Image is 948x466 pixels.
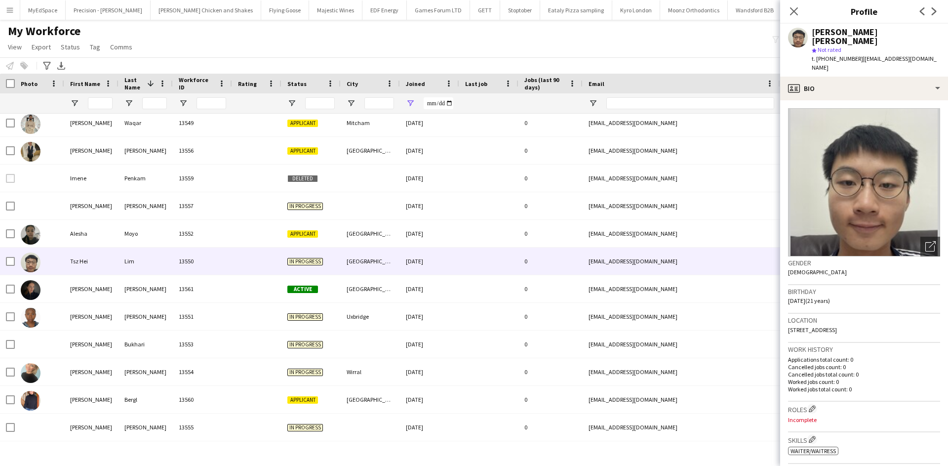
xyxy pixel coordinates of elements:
div: 13553 [173,331,232,358]
a: Tag [86,41,104,53]
img: Sheikh adil Waqar [21,114,40,134]
div: 13552 [173,220,232,247]
a: View [4,41,26,53]
div: 0 [518,248,583,275]
button: MyEdSpace [20,0,66,20]
div: Moyo [118,220,173,247]
div: Uxbridge [341,303,400,330]
div: 0 [518,165,583,192]
button: Flying Goose [261,0,309,20]
span: In progress [287,369,323,376]
div: [EMAIL_ADDRESS][DOMAIN_NAME] [583,137,780,164]
input: Status Filter Input [305,97,335,109]
button: Open Filter Menu [124,99,133,108]
span: [DATE] (21 years) [788,297,830,304]
img: Alesha Moyo [21,225,40,245]
div: [EMAIL_ADDRESS][DOMAIN_NAME] [583,248,780,275]
span: [DEMOGRAPHIC_DATA] [788,268,847,276]
span: Last Name [124,76,143,91]
h3: Skills [788,434,940,445]
span: t. [PHONE_NUMBER] [812,55,863,62]
button: Wandsford B2B [728,0,782,20]
button: [PERSON_NAME] Chicken and Shakes [151,0,261,20]
div: [DATE] [400,358,459,385]
h3: Location [788,316,940,325]
span: In progress [287,424,323,431]
img: Viviana Urrego Caro [21,142,40,162]
button: Majestic Wines [309,0,362,20]
div: [PERSON_NAME] [64,192,118,219]
div: [DATE] [400,192,459,219]
div: Alesha [64,220,118,247]
span: Applicant [287,147,318,155]
div: [GEOGRAPHIC_DATA] [341,220,400,247]
app-action-btn: Advanced filters [41,60,53,72]
div: 0 [518,137,583,164]
button: Precision - [PERSON_NAME] [66,0,151,20]
img: Lisa Bienvenu [21,363,40,383]
div: Penkam [118,165,173,192]
div: 0 [518,275,583,302]
div: [DATE] [400,109,459,136]
div: Mitcham [341,109,400,136]
div: [EMAIL_ADDRESS][DOMAIN_NAME] [583,414,780,441]
span: Active [287,286,318,293]
div: [EMAIL_ADDRESS][DOMAIN_NAME] [583,358,780,385]
div: [EMAIL_ADDRESS][DOMAIN_NAME] [583,275,780,302]
span: In progress [287,313,323,321]
div: 13555 [173,414,232,441]
div: [DATE] [400,137,459,164]
h3: Birthday [788,287,940,296]
span: Deleted [287,175,318,182]
span: View [8,42,22,51]
span: Applicant [287,230,318,238]
div: [PERSON_NAME] [118,303,173,330]
div: [PERSON_NAME] [118,192,173,219]
a: Export [28,41,55,53]
div: [DATE] [400,165,459,192]
div: 0 [518,358,583,385]
div: Bio [780,77,948,100]
button: Stoptober [500,0,540,20]
button: Open Filter Menu [406,99,415,108]
div: 13560 [173,386,232,413]
div: 13556 [173,137,232,164]
span: Email [589,80,604,87]
div: [EMAIL_ADDRESS][DOMAIN_NAME] [583,192,780,219]
span: Applicant [287,396,318,404]
span: City [347,80,358,87]
div: 0 [518,414,583,441]
div: [EMAIL_ADDRESS][DOMAIN_NAME] [583,331,780,358]
div: 0 [518,386,583,413]
h3: Gender [788,258,940,267]
span: | [EMAIL_ADDRESS][DOMAIN_NAME] [812,55,937,71]
button: EDF Energy [362,0,407,20]
input: First Name Filter Input [88,97,113,109]
div: [EMAIL_ADDRESS][DOMAIN_NAME] [583,303,780,330]
p: Cancelled jobs count: 0 [788,363,940,371]
div: Lim [118,248,173,275]
div: [EMAIL_ADDRESS][DOMAIN_NAME] [583,220,780,247]
div: [DATE] [400,275,459,302]
input: Row Selection is disabled for this row (unchecked) [6,174,15,183]
app-action-btn: Export XLSX [55,60,67,72]
div: [GEOGRAPHIC_DATA] [341,275,400,302]
div: Tsz Hei [64,248,118,275]
div: [PERSON_NAME] [PERSON_NAME] [812,28,940,45]
span: In progress [287,258,323,265]
div: [PERSON_NAME] [118,358,173,385]
span: Tag [90,42,100,51]
img: Crew avatar or photo [788,108,940,256]
div: [PERSON_NAME] [64,414,118,441]
div: [DATE] [400,248,459,275]
img: Tsz Hei Lim [21,253,40,272]
div: [GEOGRAPHIC_DATA] [341,386,400,413]
input: Joined Filter Input [424,97,453,109]
button: Games Forum LTD [407,0,470,20]
span: Comms [110,42,132,51]
img: Darcie Kane [21,280,40,300]
p: Applications total count: 0 [788,356,940,363]
div: [EMAIL_ADDRESS][DOMAIN_NAME] [583,165,780,192]
p: Incomplete [788,416,940,424]
div: Open photos pop-in [920,237,940,256]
